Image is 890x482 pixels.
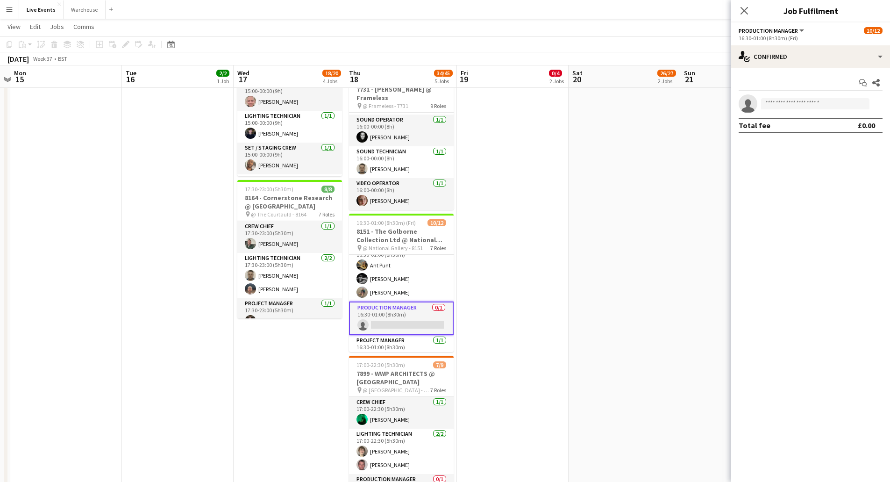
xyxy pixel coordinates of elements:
[434,78,452,85] div: 5 Jobs
[658,78,676,85] div: 2 Jobs
[319,211,335,218] span: 7 Roles
[245,186,293,193] span: 17:30-23:00 (5h30m)
[216,70,229,77] span: 2/2
[237,143,342,174] app-card-role: Set / Staging Crew1/115:00-00:00 (9h)[PERSON_NAME]
[237,253,342,298] app-card-role: Lighting Technician2/217:30-23:00 (5h30m)[PERSON_NAME][PERSON_NAME]
[237,180,342,318] app-job-card: 17:30-23:00 (5h30m)8/88164 - Cornerstone Research @ [GEOGRAPHIC_DATA] @ The Courtauld - 81647 Rol...
[126,69,136,77] span: Tue
[217,78,229,85] div: 1 Job
[349,243,454,302] app-card-role: Lighting Technician3/316:30-01:00 (8h30m)Ant Punt[PERSON_NAME][PERSON_NAME]
[363,245,423,252] span: @ National Gallery - 8151
[349,69,361,77] span: Thu
[349,335,454,367] app-card-role: Project Manager1/116:30-01:00 (8h30m)
[50,22,64,31] span: Jobs
[349,369,454,386] h3: 7899 - WWP ARCHITECTS @ [GEOGRAPHIC_DATA]
[30,22,41,31] span: Edit
[237,79,342,111] app-card-role: Crew Chief1/115:00-00:00 (9h)[PERSON_NAME]
[739,27,798,34] span: Production Manager
[237,38,342,176] app-job-card: 15:00-00:00 (9h) (Thu)5/58193 - Order & Chaos @ Frameless 8193 - Order & Chaos @ Frameless5 Roles...
[237,174,342,206] app-card-role: Sound Technician (Duty)1/1
[683,74,695,85] span: 21
[549,70,562,77] span: 0/4
[864,27,883,34] span: 10/12
[58,55,67,62] div: BST
[684,69,695,77] span: Sun
[363,102,408,109] span: @ Frameless - 7731
[26,21,44,33] a: Edit
[349,214,454,352] app-job-card: 16:30-01:00 (8h30m) (Fri)10/128151 - The Golborne Collection Ltd @ National Gallery @ National Ga...
[322,70,341,77] span: 18/20
[739,35,883,42] div: 16:30-01:00 (8h30m) (Fri)
[321,186,335,193] span: 8/8
[731,5,890,17] h3: Job Fulfilment
[349,85,454,102] h3: 7731 - [PERSON_NAME] @ Frameless
[657,70,676,77] span: 26/27
[4,21,24,33] a: View
[64,0,106,19] button: Warehouse
[739,27,805,34] button: Production Manager
[236,74,249,85] span: 17
[124,74,136,85] span: 16
[572,69,583,77] span: Sat
[427,219,446,226] span: 10/12
[348,74,361,85] span: 18
[349,302,454,335] app-card-role: Production Manager0/116:30-01:00 (8h30m)
[549,78,564,85] div: 2 Jobs
[858,121,875,130] div: £0.00
[461,69,468,77] span: Fri
[237,194,342,210] h3: 8164 - Cornerstone Research @ [GEOGRAPHIC_DATA]
[349,178,454,210] app-card-role: Video Operator1/116:00-00:00 (8h)[PERSON_NAME]
[356,361,405,368] span: 17:00-22:30 (5h30m)
[430,245,446,252] span: 7 Roles
[46,21,68,33] a: Jobs
[251,211,306,218] span: @ The Courtauld - 8164
[433,361,446,368] span: 7/9
[349,115,454,146] app-card-role: Sound Operator1/116:00-00:00 (8h)[PERSON_NAME]
[323,78,341,85] div: 4 Jobs
[13,74,26,85] span: 15
[356,219,416,226] span: 16:30-01:00 (8h30m) (Fri)
[349,227,454,244] h3: 8151 - The Golborne Collection Ltd @ National Gallery
[349,146,454,178] app-card-role: Sound Technician1/116:00-00:00 (8h)[PERSON_NAME]
[731,45,890,68] div: Confirmed
[430,387,446,394] span: 7 Roles
[434,70,453,77] span: 34/45
[237,221,342,253] app-card-role: Crew Chief1/117:30-23:00 (5h30m)[PERSON_NAME]
[349,429,454,474] app-card-role: Lighting Technician2/217:00-22:30 (5h30m)[PERSON_NAME][PERSON_NAME]
[19,0,64,19] button: Live Events
[7,22,21,31] span: View
[237,298,342,330] app-card-role: Project Manager1/117:30-23:00 (5h30m)[PERSON_NAME]
[14,69,26,77] span: Mon
[363,387,430,394] span: @ [GEOGRAPHIC_DATA] - 7899
[349,72,454,210] app-job-card: 16:00-00:00 (8h) (Fri)10/117731 - [PERSON_NAME] @ Frameless @ Frameless - 77319 RolesSet / Stagin...
[73,22,94,31] span: Comms
[237,111,342,143] app-card-role: Lighting Technician1/115:00-00:00 (9h)[PERSON_NAME]
[70,21,98,33] a: Comms
[571,74,583,85] span: 20
[430,102,446,109] span: 9 Roles
[739,121,770,130] div: Total fee
[31,55,54,62] span: Week 37
[349,397,454,429] app-card-role: Crew Chief1/117:00-22:30 (5h30m)[PERSON_NAME]
[7,54,29,64] div: [DATE]
[237,69,249,77] span: Wed
[459,74,468,85] span: 19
